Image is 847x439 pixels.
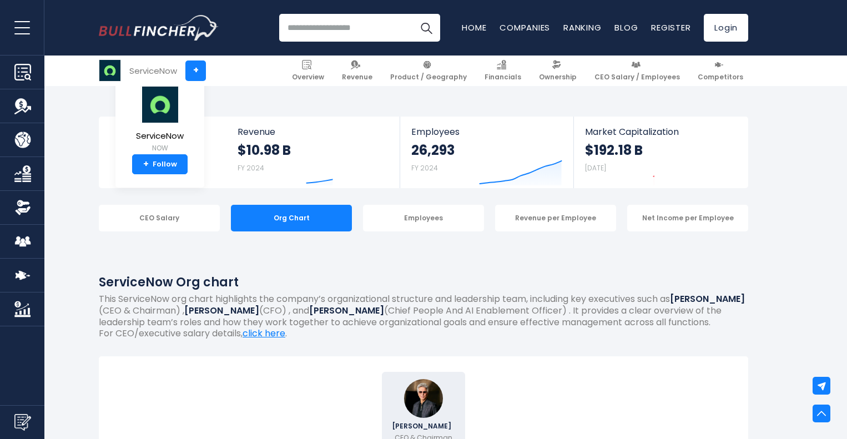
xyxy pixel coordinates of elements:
a: + [185,60,206,81]
p: For CEO/executive salary details, . [99,328,748,340]
div: Org Chart [231,205,352,231]
img: Ownership [14,199,31,216]
span: Financials [485,73,521,82]
span: Market Capitalization [585,127,736,137]
a: click here [243,327,285,340]
a: Employees 26,293 FY 2024 [400,117,573,188]
a: Product / Geography [385,55,472,86]
strong: + [143,159,149,169]
a: +Follow [132,154,188,174]
span: Employees [411,127,562,137]
span: Competitors [698,73,743,82]
strong: $192.18 B [585,142,643,159]
b: [PERSON_NAME] [184,304,259,317]
a: ServiceNow NOW [135,85,184,155]
span: [PERSON_NAME] [392,423,455,430]
div: Revenue per Employee [495,205,616,231]
a: Home [462,22,486,33]
div: Net Income per Employee [627,205,748,231]
span: Product / Geography [390,73,467,82]
span: Revenue [342,73,372,82]
div: Employees [363,205,484,231]
a: Login [704,14,748,42]
img: NOW logo [99,60,120,81]
small: FY 2024 [411,163,438,173]
img: Bill McDermott [404,379,443,418]
a: Go to homepage [99,15,218,41]
h1: ServiceNow Org chart [99,273,748,291]
a: Competitors [693,55,748,86]
b: [PERSON_NAME] [670,292,745,305]
a: Register [651,22,690,33]
a: Ownership [534,55,582,86]
strong: $10.98 B [238,142,291,159]
div: ServiceNow [129,64,177,77]
a: Revenue [337,55,377,86]
a: CEO Salary / Employees [589,55,685,86]
a: Blog [614,22,638,33]
a: Companies [500,22,550,33]
p: This ServiceNow org chart highlights the company’s organizational structure and leadership team, ... [99,294,748,328]
img: NOW logo [140,86,179,123]
span: CEO Salary / Employees [594,73,680,82]
a: Revenue $10.98 B FY 2024 [226,117,400,188]
a: Overview [287,55,329,86]
strong: 26,293 [411,142,455,159]
small: FY 2024 [238,163,264,173]
b: [PERSON_NAME] [309,304,384,317]
a: Market Capitalization $192.18 B [DATE] [574,117,747,188]
div: CEO Salary [99,205,220,231]
span: ServiceNow [136,132,184,141]
span: Ownership [539,73,577,82]
a: Financials [480,55,526,86]
small: [DATE] [585,163,606,173]
img: Bullfincher logo [99,15,219,41]
a: Ranking [563,22,601,33]
small: NOW [136,143,184,153]
span: Revenue [238,127,389,137]
button: Search [412,14,440,42]
span: Overview [292,73,324,82]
